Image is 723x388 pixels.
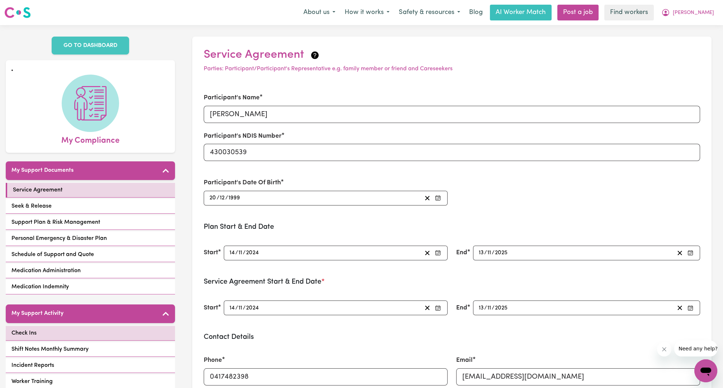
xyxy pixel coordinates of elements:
[6,161,175,180] button: My Support Documents
[495,248,508,258] input: ----
[204,333,700,341] h3: Contact Details
[11,234,107,243] span: Personal Emergency & Disaster Plan
[11,266,81,275] span: Medication Administration
[61,132,119,147] span: My Compliance
[557,5,599,20] a: Post a job
[11,250,94,259] span: Schedule of Support and Quote
[246,248,260,258] input: ----
[13,186,62,194] span: Service Agreement
[204,303,218,313] label: Start
[484,250,487,256] span: /
[492,305,495,311] span: /
[478,303,484,313] input: --
[456,356,473,365] label: Email
[673,9,714,17] span: [PERSON_NAME]
[6,342,175,357] a: Shift Notes Monthly Summary
[219,193,225,203] input: --
[299,5,340,20] button: About us
[229,303,235,313] input: --
[394,5,465,20] button: Safety & resources
[4,5,43,11] span: Need any help?
[11,75,169,147] a: My Compliance
[6,247,175,262] a: Schedule of Support and Quote
[204,356,222,365] label: Phone
[235,305,238,311] span: /
[11,283,69,291] span: Medication Indemnity
[6,326,175,341] a: Check Ins
[11,218,100,227] span: Support Plan & Risk Management
[204,65,700,73] p: Parties: Participant/Participant's Representative e.g. family member or friend and Careseekers
[204,278,700,286] h3: Service Agreement Start & End Date
[6,358,175,373] a: Incident Reports
[6,304,175,323] button: My Support Activity
[238,303,243,313] input: --
[6,231,175,246] a: Personal Emergency & Disaster Plan
[11,361,54,370] span: Incident Reports
[52,37,129,55] a: GO TO DASHBOARD
[11,310,63,317] h5: My Support Activity
[6,215,175,230] a: Support Plan & Risk Management
[694,359,717,382] iframe: Button to launch messaging window
[492,250,495,256] span: /
[11,377,53,386] span: Worker Training
[657,342,671,356] iframe: Close message
[6,280,175,294] a: Medication Indemnity
[229,248,235,258] input: --
[456,303,467,313] label: End
[243,250,246,256] span: /
[204,48,700,62] h2: Service Agreement
[657,5,719,20] button: My Account
[204,178,281,188] label: Participant's Date Of Birth
[604,5,654,20] a: Find workers
[11,167,74,174] h5: My Support Documents
[235,250,238,256] span: /
[487,303,492,313] input: --
[11,329,37,337] span: Check Ins
[6,199,175,214] a: Seek & Release
[4,6,31,19] img: Careseekers logo
[225,195,228,201] span: /
[204,248,218,257] label: Start
[456,248,467,257] label: End
[209,193,217,203] input: --
[490,5,552,20] a: AI Worker Match
[6,183,175,198] a: Service Agreement
[487,248,492,258] input: --
[243,305,246,311] span: /
[465,5,487,20] a: Blog
[11,345,89,354] span: Shift Notes Monthly Summary
[204,223,700,231] h3: Plan Start & End Date
[204,132,282,141] label: Participant's NDIS Number
[238,248,243,258] input: --
[228,193,240,203] input: ----
[478,248,484,258] input: --
[674,341,717,356] iframe: Message from company
[4,4,31,21] a: Careseekers logo
[246,303,260,313] input: ----
[204,93,260,103] label: Participant's Name
[217,195,219,201] span: /
[340,5,394,20] button: How it works
[484,305,487,311] span: /
[6,264,175,278] a: Medication Administration
[495,303,508,313] input: ----
[11,202,52,210] span: Seek & Release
